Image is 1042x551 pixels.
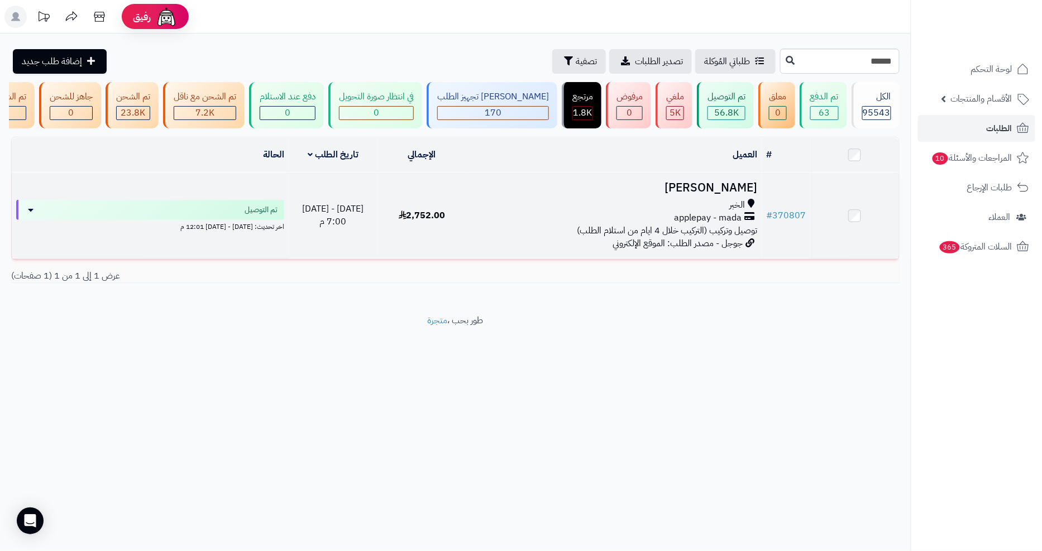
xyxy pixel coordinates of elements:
[667,107,683,119] div: 4985
[766,209,772,222] span: #
[918,145,1035,171] a: المراجعات والأسئلة10
[573,106,592,119] span: 1.8K
[918,174,1035,201] a: طلبات الإرجاع
[308,148,359,161] a: تاريخ الطلب
[103,82,161,128] a: تم الشحن 23.8K
[939,239,1012,255] span: السلات المتروكة
[437,90,549,103] div: [PERSON_NAME] تجهيز الطلب
[810,90,839,103] div: تم الدفع
[340,107,413,119] div: 0
[17,507,44,534] div: Open Intercom Messenger
[16,220,284,232] div: اخر تحديث: [DATE] - [DATE] 12:01 م
[951,91,1012,107] span: الأقسام والمنتجات
[666,90,684,103] div: ملغي
[695,49,776,74] a: طلباتي المُوكلة
[733,148,757,161] a: العميل
[552,49,606,74] button: تصفية
[940,241,960,253] span: 365
[756,82,797,128] a: معلق 0
[616,90,643,103] div: مرفوض
[766,148,772,161] a: #
[627,106,633,119] span: 0
[613,237,743,250] span: جوجل - مصدر الطلب: الموقع الإلكتروني
[471,181,757,194] h3: [PERSON_NAME]
[30,6,58,31] a: تحديثات المنصة
[339,90,414,103] div: في انتظار صورة التحويل
[121,106,146,119] span: 23.8K
[918,56,1035,83] a: لوحة التحكم
[797,82,849,128] a: تم الدفع 63
[918,204,1035,231] a: العملاء
[560,82,604,128] a: مرتجع 1.8K
[50,107,92,119] div: 0
[408,148,436,161] a: الإجمالي
[260,90,316,103] div: دفع عند الاستلام
[285,106,290,119] span: 0
[374,106,379,119] span: 0
[670,106,681,119] span: 5K
[161,82,247,128] a: تم الشحن مع ناقل 7.2K
[708,90,745,103] div: تم التوصيل
[572,90,593,103] div: مرتجع
[863,106,891,119] span: 95543
[576,55,597,68] span: تصفية
[116,90,150,103] div: تم الشحن
[577,224,757,237] span: توصيل وتركيب (التركيب خلال 4 ايام من استلام الطلب)
[438,107,548,119] div: 170
[775,106,781,119] span: 0
[50,90,93,103] div: جاهز للشحن
[155,6,178,28] img: ai-face.png
[918,233,1035,260] a: السلات المتروكة365
[326,82,424,128] a: في انتظار صورة التحويل 0
[708,107,745,119] div: 56752
[967,180,1012,195] span: طلبات الإرجاع
[195,106,214,119] span: 7.2K
[769,90,787,103] div: معلق
[133,10,151,23] span: رفيق
[174,107,236,119] div: 7223
[117,107,150,119] div: 23787
[609,49,692,74] a: تصدير الطلبات
[933,152,948,165] span: 10
[729,199,745,212] span: الخبر
[263,148,284,161] a: الحالة
[13,49,107,74] a: إضافة طلب جديد
[604,82,653,128] a: مرفوض 0
[674,212,742,224] span: applepay - mada
[399,209,446,222] span: 2,752.00
[971,61,1012,77] span: لوحة التحكم
[989,209,1011,225] span: العملاء
[635,55,683,68] span: تصدير الطلبات
[37,82,103,128] a: جاهز للشحن 0
[617,107,642,119] div: 0
[931,150,1012,166] span: المراجعات والأسئلة
[573,107,592,119] div: 1815
[769,107,786,119] div: 0
[69,106,74,119] span: 0
[303,202,364,228] span: [DATE] - [DATE] 7:00 م
[862,90,891,103] div: الكل
[811,107,838,119] div: 63
[695,82,756,128] a: تم التوصيل 56.8K
[174,90,236,103] div: تم الشحن مع ناقل
[819,106,830,119] span: 63
[247,82,326,128] a: دفع عند الاستلام 0
[653,82,695,128] a: ملغي 5K
[766,209,806,222] a: #370807
[424,82,560,128] a: [PERSON_NAME] تجهيز الطلب 170
[918,115,1035,142] a: الطلبات
[485,106,501,119] span: 170
[704,55,750,68] span: طلباتي المُوكلة
[260,107,315,119] div: 0
[987,121,1012,136] span: الطلبات
[428,314,448,327] a: متجرة
[22,55,82,68] span: إضافة طلب جديد
[714,106,739,119] span: 56.8K
[245,204,278,215] span: تم التوصيل
[849,82,902,128] a: الكل95543
[3,270,456,282] div: عرض 1 إلى 1 من 1 (1 صفحات)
